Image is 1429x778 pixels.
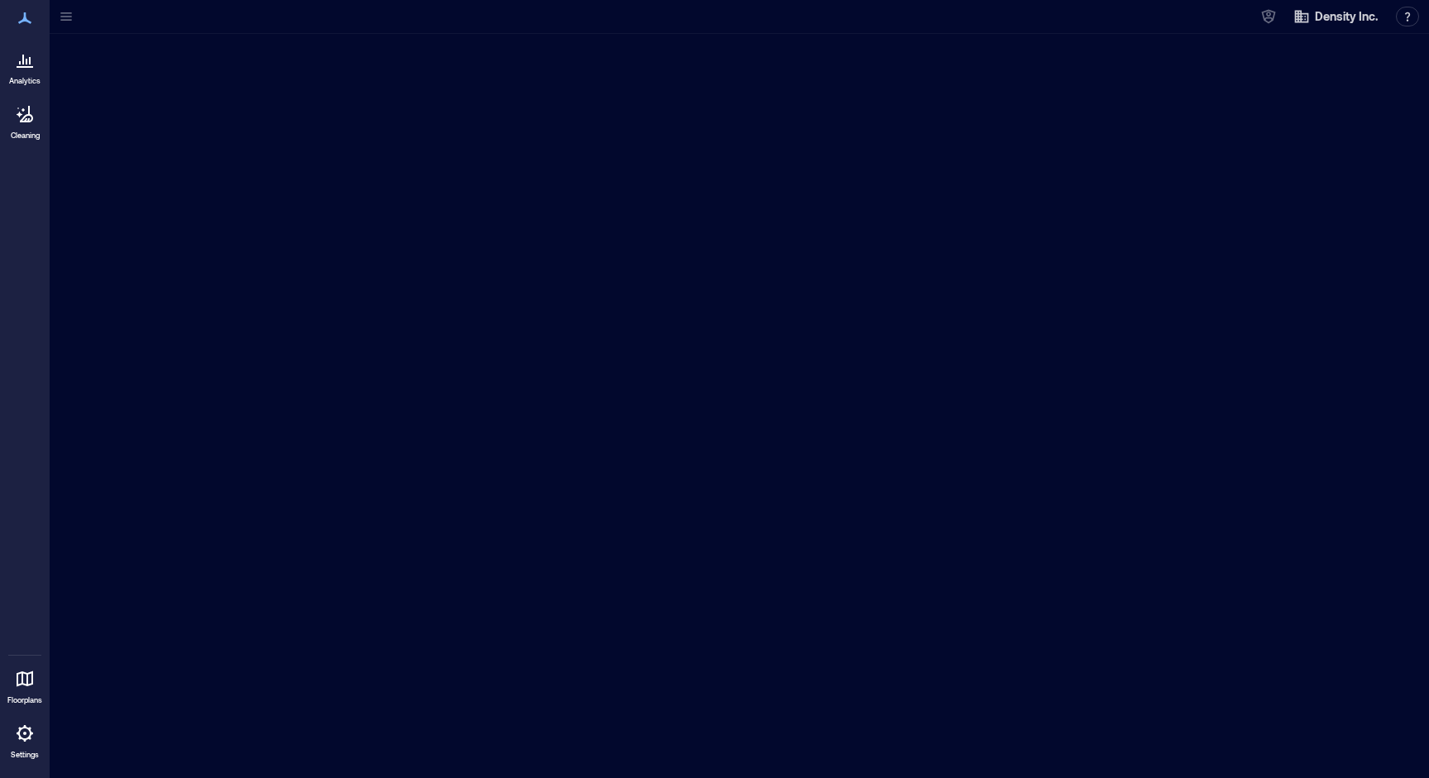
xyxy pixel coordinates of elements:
[1315,8,1378,25] span: Density Inc.
[4,94,45,146] a: Cleaning
[5,714,45,765] a: Settings
[11,131,40,141] p: Cleaning
[4,40,45,91] a: Analytics
[9,76,41,86] p: Analytics
[1288,3,1383,30] button: Density Inc.
[2,659,47,710] a: Floorplans
[11,750,39,760] p: Settings
[7,695,42,705] p: Floorplans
